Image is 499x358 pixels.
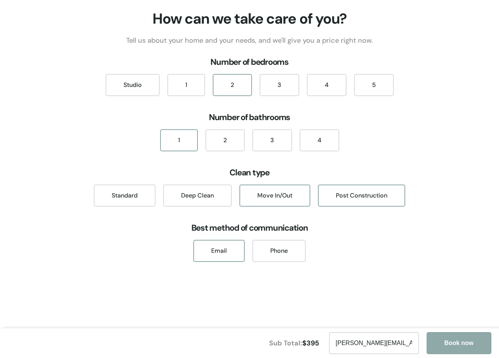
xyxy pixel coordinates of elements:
[260,74,299,96] div: 3
[193,240,245,262] div: Email
[205,129,245,151] div: 2
[318,185,405,207] div: Post Construction
[252,129,292,151] div: 3
[160,129,198,151] div: 1
[269,339,325,348] div: Sub Total:
[300,129,339,151] div: 4
[167,74,205,96] div: 1
[94,185,156,207] div: Standard
[163,185,232,207] div: Deep Clean
[213,74,252,96] div: 2
[354,74,394,96] div: 5
[427,332,491,354] button: Book now
[106,74,160,96] div: Studio
[252,240,306,262] div: Phone
[307,74,347,96] div: 4
[329,332,419,354] input: Email
[302,339,319,348] span: $ 395
[239,185,310,207] div: Move In/Out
